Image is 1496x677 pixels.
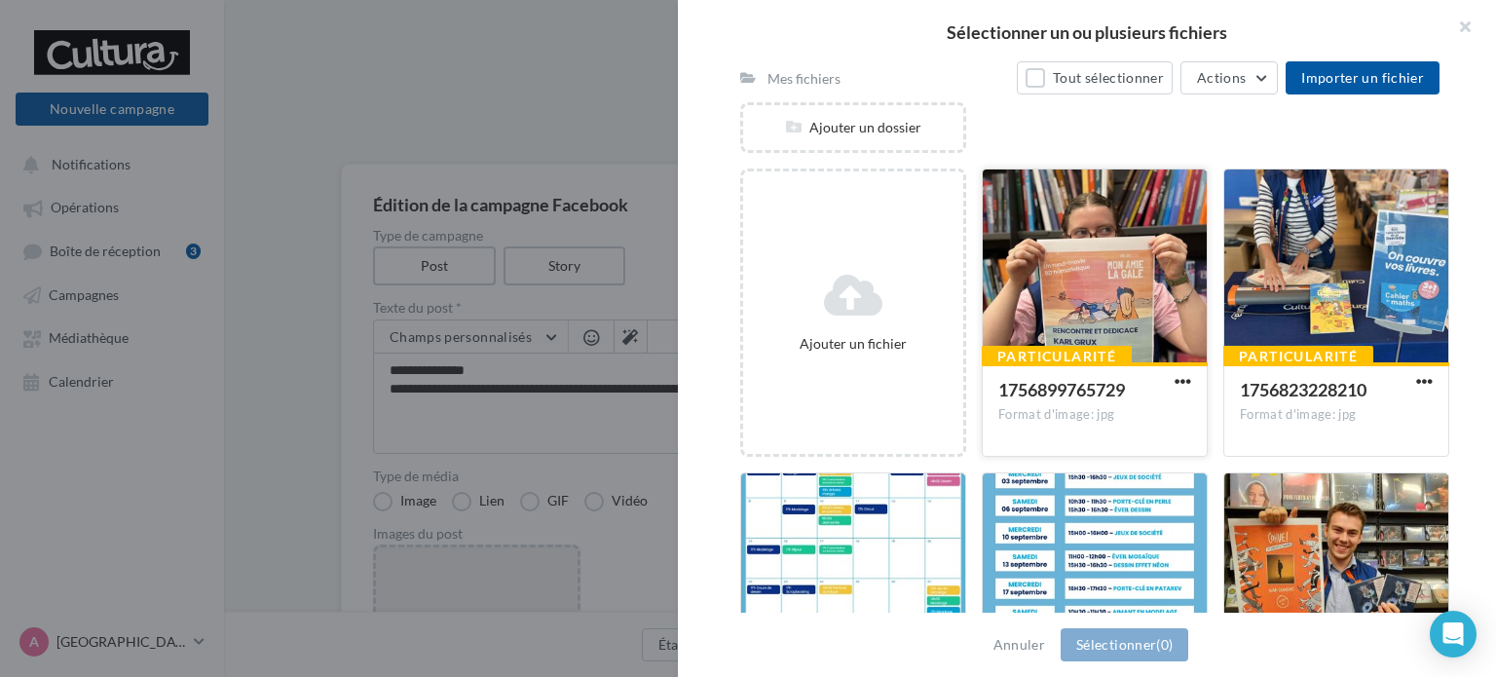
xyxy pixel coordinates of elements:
[1223,346,1373,367] div: Particularité
[1017,61,1173,94] button: Tout sélectionner
[998,379,1125,400] span: 1756899765729
[982,346,1132,367] div: Particularité
[1061,628,1188,661] button: Sélectionner(0)
[1197,69,1246,86] span: Actions
[709,23,1465,41] h2: Sélectionner un ou plusieurs fichiers
[986,633,1053,657] button: Annuler
[1240,379,1366,400] span: 1756823228210
[1301,69,1424,86] span: Importer un fichier
[743,118,963,137] div: Ajouter un dossier
[1180,61,1278,94] button: Actions
[1156,636,1173,653] span: (0)
[1430,611,1477,658] div: Open Intercom Messenger
[751,334,955,354] div: Ajouter un fichier
[1240,406,1433,424] div: Format d'image: jpg
[1286,61,1440,94] button: Importer un fichier
[998,406,1191,424] div: Format d'image: jpg
[767,69,841,89] div: Mes fichiers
